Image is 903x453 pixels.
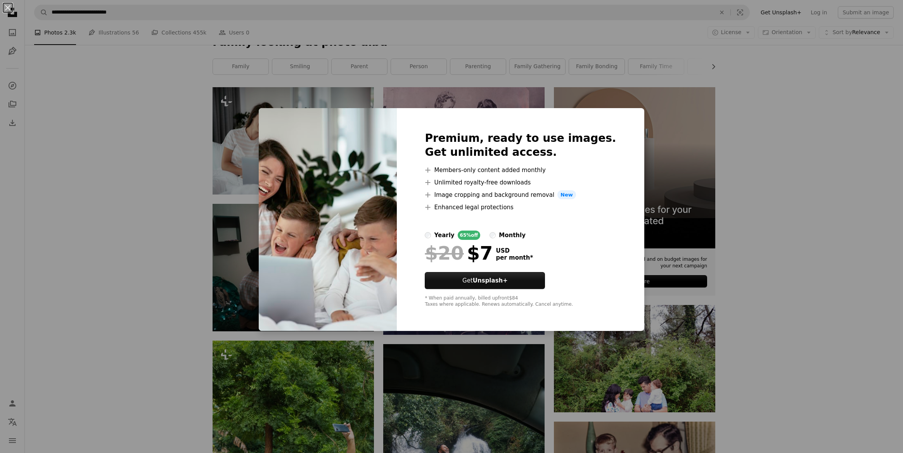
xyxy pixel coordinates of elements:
[425,243,464,263] span: $20
[499,231,526,240] div: monthly
[557,190,576,200] span: New
[473,277,508,284] strong: Unsplash+
[434,231,454,240] div: yearly
[425,232,431,238] input: yearly65%off
[458,231,481,240] div: 65% off
[425,165,616,175] li: Members-only content added monthly
[425,272,545,289] button: GetUnsplash+
[425,243,493,263] div: $7
[425,131,616,159] h2: Premium, ready to use images. Get unlimited access.
[496,247,533,254] span: USD
[496,254,533,261] span: per month *
[259,108,397,331] img: premium_photo-1661485144760-4bc9d9798dce
[425,178,616,187] li: Unlimited royalty-free downloads
[490,232,496,238] input: monthly
[425,203,616,212] li: Enhanced legal protections
[425,295,616,308] div: * When paid annually, billed upfront $84 Taxes where applicable. Renews automatically. Cancel any...
[425,190,616,200] li: Image cropping and background removal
